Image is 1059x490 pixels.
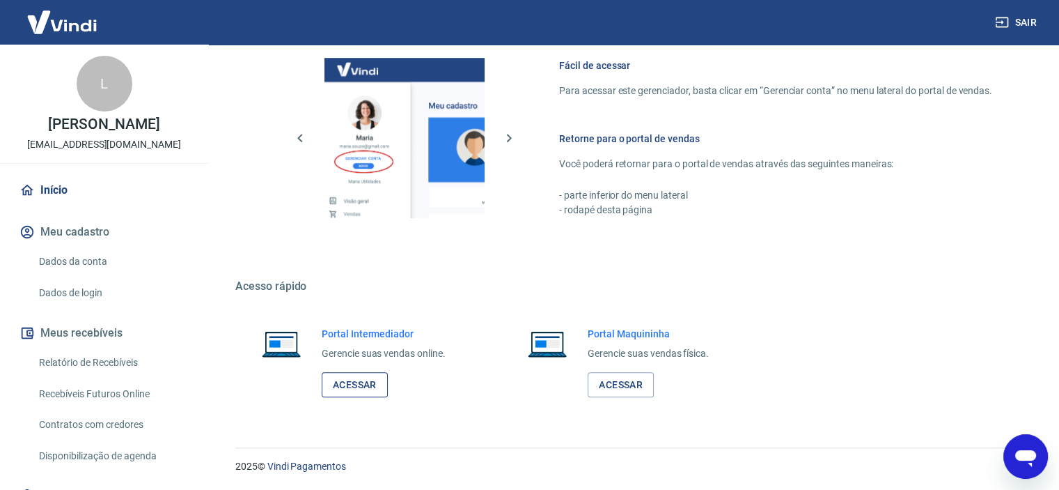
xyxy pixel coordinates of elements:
img: Vindi [17,1,107,43]
p: - parte inferior do menu lateral [559,188,992,203]
iframe: Botão para abrir a janela de mensagens [1003,434,1048,479]
a: Dados de login [33,279,191,307]
h6: Fácil de acessar [559,59,992,72]
p: 2025 © [235,459,1026,474]
a: Vindi Pagamentos [267,461,346,472]
button: Sair [992,10,1042,36]
a: Relatório de Recebíveis [33,349,191,377]
p: Gerencie suas vendas online. [322,346,446,361]
img: Imagem da dashboard mostrando o botão de gerenciar conta na sidebar no lado esquerdo [324,58,485,218]
h6: Portal Maquininha [588,327,709,341]
div: L [77,56,132,112]
a: Disponibilização de agenda [33,442,191,470]
h5: Acesso rápido [235,280,1026,293]
p: Gerencie suas vendas física. [588,346,709,361]
a: Acessar [322,372,388,398]
a: Dados da conta [33,247,191,276]
img: Imagem de um notebook aberto [518,327,576,360]
p: Você poderá retornar para o portal de vendas através das seguintes maneiras: [559,157,992,171]
img: Imagem de um notebook aberto [252,327,311,360]
h6: Retorne para o portal de vendas [559,132,992,146]
p: Para acessar este gerenciador, basta clicar em “Gerenciar conta” no menu lateral do portal de ven... [559,84,992,98]
a: Contratos com credores [33,411,191,439]
p: [PERSON_NAME] [48,117,159,132]
p: - rodapé desta página [559,203,992,217]
a: Acessar [588,372,654,398]
a: Recebíveis Futuros Online [33,380,191,408]
a: Início [17,175,191,206]
button: Meu cadastro [17,217,191,247]
button: Meus recebíveis [17,318,191,349]
p: [EMAIL_ADDRESS][DOMAIN_NAME] [27,137,181,152]
h6: Portal Intermediador [322,327,446,341]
